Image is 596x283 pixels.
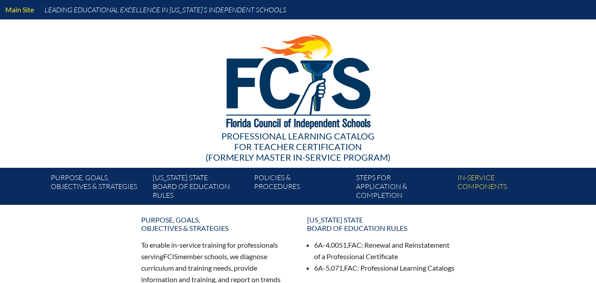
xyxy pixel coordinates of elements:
a: In-servicecomponents [454,171,555,205]
a: Purpose, goals,objectives & strategies [136,212,295,236]
li: 6A-5.071, : Professional Learning Catalogs [314,262,455,274]
a: Steps forapplication & completion [352,171,454,205]
span: for Teacher Certification [234,141,362,152]
a: [US_STATE] StateBoard of Education rules [302,212,461,236]
li: 6A-4.0051, : Renewal and Reinstatement of a Professional Certificate [314,239,455,262]
a: Main Site [2,4,37,15]
span: FAC [348,241,361,249]
a: Purpose, goals,objectives & strategies [47,171,149,205]
a: Policies &Procedures [251,171,352,205]
span: FAC [344,264,357,272]
a: [US_STATE] StateBoard of Education rules [149,171,251,205]
span: FCIS [163,252,178,260]
div: Professional Learning Catalog (formerly Master In-service Program) [44,131,552,162]
img: FCISlogo221.eps [207,19,389,140]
